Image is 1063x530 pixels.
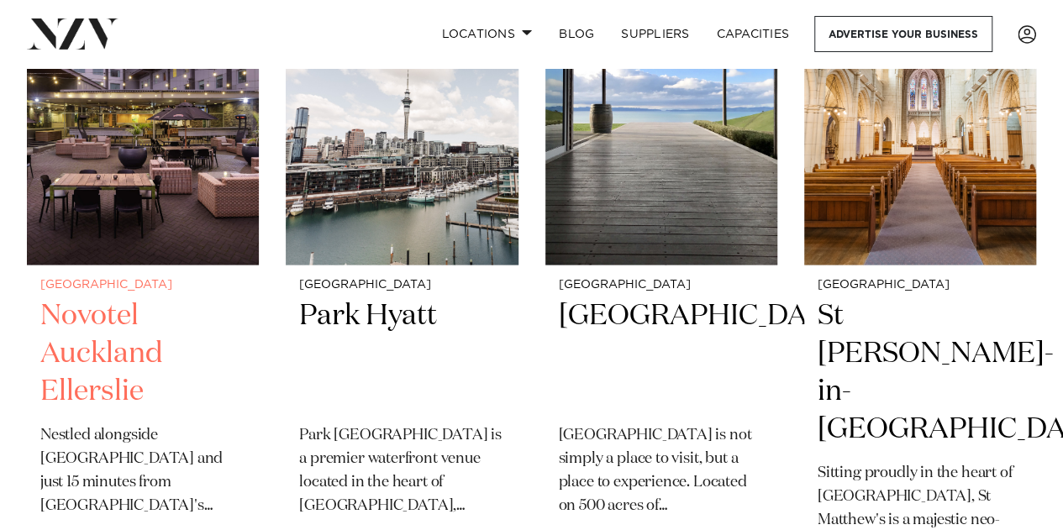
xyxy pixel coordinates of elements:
[299,423,504,517] p: Park [GEOGRAPHIC_DATA] is a premier waterfront venue located in the heart of [GEOGRAPHIC_DATA], o...
[818,278,1023,291] small: [GEOGRAPHIC_DATA]
[703,16,803,52] a: Capacities
[545,16,608,52] a: BLOG
[559,296,764,410] h2: [GEOGRAPHIC_DATA]
[40,278,245,291] small: [GEOGRAPHIC_DATA]
[299,278,504,291] small: [GEOGRAPHIC_DATA]
[608,16,703,52] a: SUPPLIERS
[559,423,764,517] p: [GEOGRAPHIC_DATA] is not simply a place to visit, but a place to experience. Located on 500 acres...
[27,18,118,49] img: nzv-logo.png
[814,16,992,52] a: Advertise your business
[428,16,545,52] a: Locations
[818,296,1023,448] h2: St [PERSON_NAME]-in-[GEOGRAPHIC_DATA]
[299,296,504,410] h2: Park Hyatt
[40,423,245,517] p: Nestled alongside [GEOGRAPHIC_DATA] and just 15 minutes from [GEOGRAPHIC_DATA]'s [GEOGRAPHIC_DATA...
[40,296,245,410] h2: Novotel Auckland Ellerslie
[559,278,764,291] small: [GEOGRAPHIC_DATA]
